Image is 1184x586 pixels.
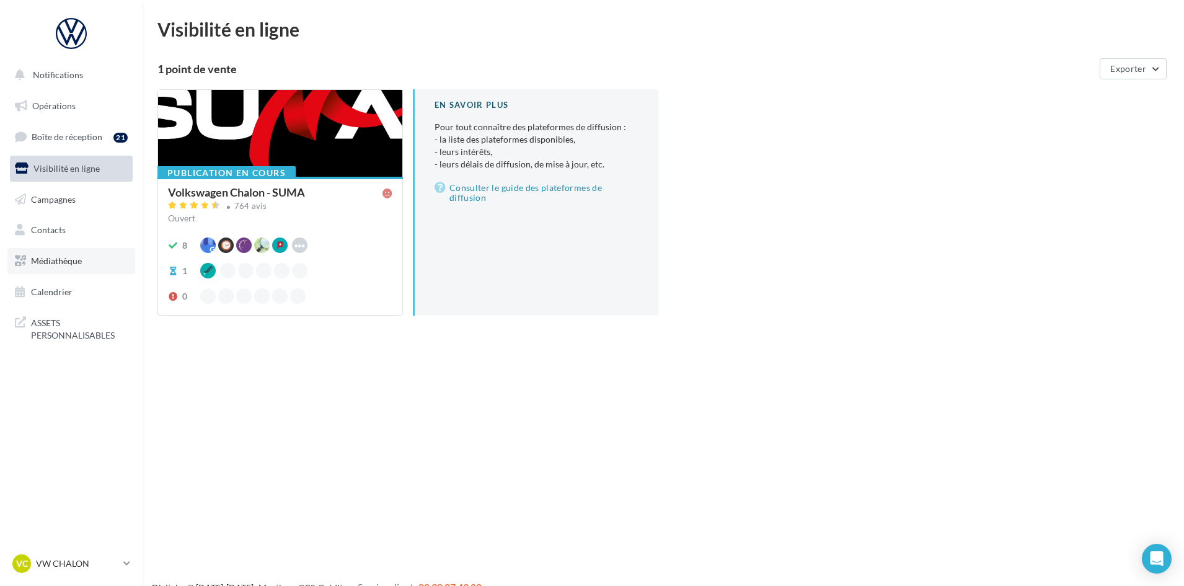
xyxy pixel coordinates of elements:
div: Open Intercom Messenger [1142,544,1172,574]
div: Visibilité en ligne [157,20,1169,38]
div: 764 avis [234,202,267,210]
div: Publication en cours [157,166,296,180]
div: En savoir plus [435,99,638,111]
span: Exporter [1110,63,1146,74]
div: 8 [182,239,187,252]
a: ASSETS PERSONNALISABLES [7,309,135,346]
span: ASSETS PERSONNALISABLES [31,314,128,341]
a: Calendrier [7,279,135,305]
span: Opérations [32,100,76,111]
div: Volkswagen Chalon - SUMA [168,187,305,198]
button: Exporter [1100,58,1167,79]
a: Opérations [7,93,135,119]
button: Notifications [7,62,130,88]
div: 0 [182,290,187,303]
a: Consulter le guide des plateformes de diffusion [435,180,638,205]
a: Contacts [7,217,135,243]
div: 1 point de vente [157,63,1095,74]
li: - leurs intérêts, [435,146,638,158]
span: Boîte de réception [32,131,102,142]
span: Contacts [31,224,66,235]
a: Boîte de réception21 [7,123,135,150]
span: VC [16,557,28,570]
a: VC VW CHALON [10,552,133,575]
span: Médiathèque [31,255,82,266]
a: Médiathèque [7,248,135,274]
span: Ouvert [168,213,195,223]
p: Pour tout connaître des plateformes de diffusion : [435,121,638,171]
a: Visibilité en ligne [7,156,135,182]
div: 21 [113,133,128,143]
li: - leurs délais de diffusion, de mise à jour, etc. [435,158,638,171]
span: Visibilité en ligne [33,163,100,174]
span: Notifications [33,69,83,80]
span: Calendrier [31,286,73,297]
span: Campagnes [31,193,76,204]
a: Campagnes [7,187,135,213]
div: 1 [182,265,187,277]
a: 764 avis [168,200,392,215]
p: VW CHALON [36,557,118,570]
li: - la liste des plateformes disponibles, [435,133,638,146]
